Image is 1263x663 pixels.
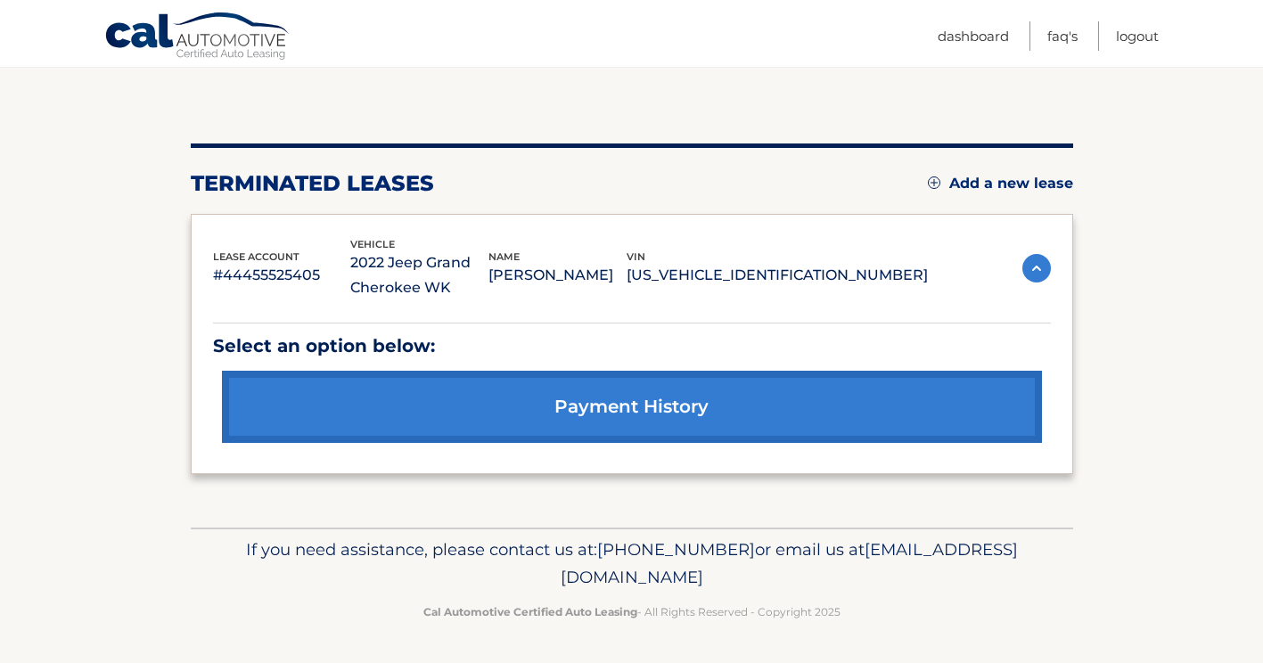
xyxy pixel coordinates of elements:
[1047,21,1078,51] a: FAQ's
[104,12,291,63] a: Cal Automotive
[928,176,940,189] img: add.svg
[222,371,1042,443] a: payment history
[597,539,755,560] span: [PHONE_NUMBER]
[928,175,1073,192] a: Add a new lease
[202,536,1062,593] p: If you need assistance, please contact us at: or email us at
[423,605,637,618] strong: Cal Automotive Certified Auto Leasing
[213,263,351,288] p: #44455525405
[938,21,1009,51] a: Dashboard
[627,263,928,288] p: [US_VEHICLE_IDENTIFICATION_NUMBER]
[488,263,627,288] p: [PERSON_NAME]
[1022,254,1051,282] img: accordion-active.svg
[488,250,520,263] span: name
[213,331,1051,362] p: Select an option below:
[1116,21,1159,51] a: Logout
[350,250,488,300] p: 2022 Jeep Grand Cherokee WK
[627,250,645,263] span: vin
[213,250,299,263] span: lease account
[202,602,1062,621] p: - All Rights Reserved - Copyright 2025
[191,170,434,197] h2: terminated leases
[350,238,395,250] span: vehicle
